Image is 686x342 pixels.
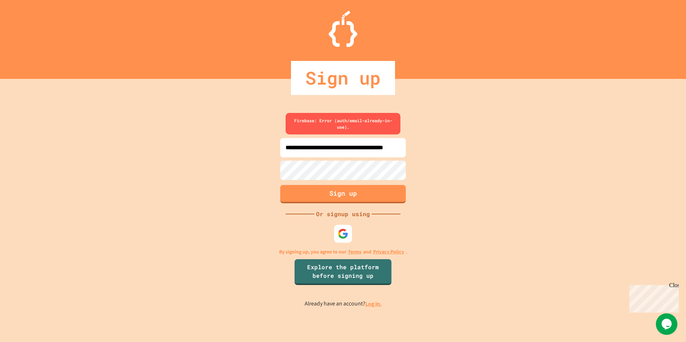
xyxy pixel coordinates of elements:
[305,299,382,308] p: Already have an account?
[279,248,407,256] p: By signing up, you agree to our and .
[286,113,400,134] div: Firebase: Error (auth/email-already-in-use).
[3,3,50,46] div: Chat with us now!Close
[291,61,395,95] div: Sign up
[338,228,348,239] img: google-icon.svg
[348,248,361,256] a: Terms
[626,282,679,313] iframe: chat widget
[295,259,391,285] a: Explore the platform before signing up
[280,185,406,203] button: Sign up
[656,313,679,335] iframe: chat widget
[329,11,357,47] img: Logo.svg
[365,300,382,308] a: Log in.
[373,248,404,256] a: Privacy Policy
[314,210,372,218] div: Or signup using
